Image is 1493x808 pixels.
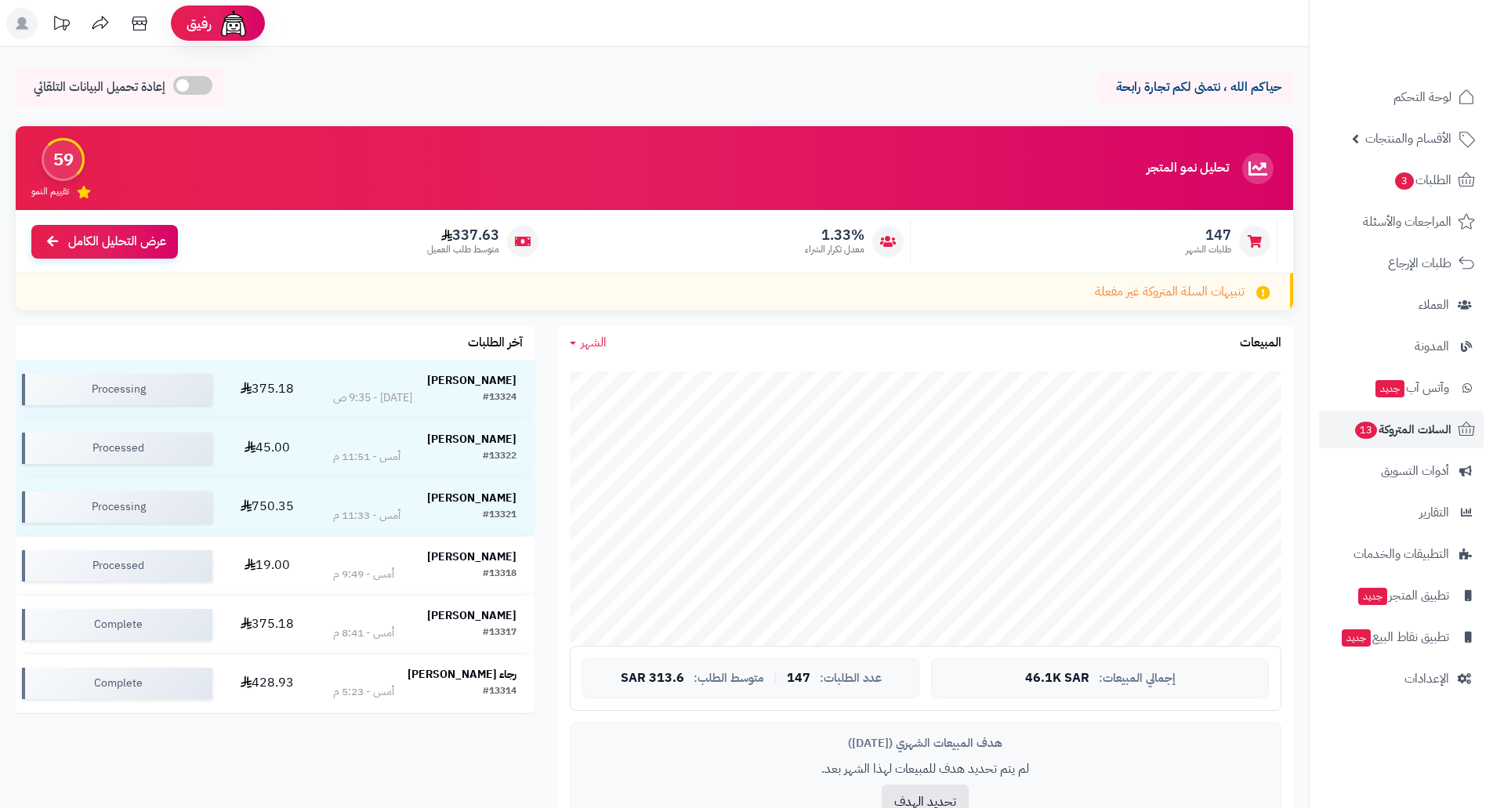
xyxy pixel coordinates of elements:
strong: [PERSON_NAME] [427,431,516,447]
td: 428.93 [219,654,316,712]
span: متوسط طلب العميل [427,243,499,256]
a: طلبات الإرجاع [1319,245,1484,282]
span: الإعدادات [1404,668,1449,690]
a: وآتس آبجديد [1319,369,1484,407]
strong: [PERSON_NAME] [427,607,516,624]
strong: رجاء [PERSON_NAME] [408,666,516,683]
div: #13317 [483,625,516,641]
div: Complete [22,668,212,699]
td: 19.00 [219,537,316,595]
span: العملاء [1419,294,1449,316]
span: التطبيقات والخدمات [1353,543,1449,565]
div: Processing [22,374,212,405]
a: التطبيقات والخدمات [1319,535,1484,573]
div: أمس - 5:23 م [333,684,394,700]
span: 46.1K SAR [1025,672,1089,686]
a: الشهر [570,334,607,352]
span: 147 [787,672,810,686]
td: 45.00 [219,419,316,477]
span: عرض التحليل الكامل [68,233,166,251]
span: الشهر [581,333,607,352]
span: رفيق [187,14,212,33]
span: إعادة تحميل البيانات التلقائي [34,78,165,96]
a: السلات المتروكة13 [1319,411,1484,448]
h3: آخر الطلبات [468,336,523,350]
span: جديد [1358,588,1387,605]
a: عرض التحليل الكامل [31,225,178,259]
span: عدد الطلبات: [820,672,882,685]
span: أدوات التسويق [1381,460,1449,482]
span: 147 [1186,226,1231,244]
a: العملاء [1319,286,1484,324]
strong: [PERSON_NAME] [427,549,516,565]
span: 313.6 SAR [621,672,684,686]
span: جديد [1342,629,1371,647]
img: ai-face.png [218,8,249,39]
td: 375.18 [219,361,316,418]
span: إجمالي المبيعات: [1099,672,1176,685]
a: تطبيق نقاط البيعجديد [1319,618,1484,656]
span: تقييم النمو [31,185,69,198]
span: وآتس آب [1374,377,1449,399]
div: أمس - 9:49 م [333,567,394,582]
div: [DATE] - 9:35 ص [333,390,412,406]
div: أمس - 8:41 م [333,625,394,641]
div: Processed [22,550,212,582]
span: متوسط الطلب: [694,672,764,685]
span: 337.63 [427,226,499,244]
span: جديد [1375,380,1404,397]
span: طلبات الشهر [1186,243,1231,256]
span: تطبيق المتجر [1357,585,1449,607]
h3: تحليل نمو المتجر [1147,161,1229,176]
div: #13318 [483,567,516,582]
a: المراجعات والأسئلة [1319,203,1484,241]
span: طلبات الإرجاع [1388,252,1451,274]
a: الطلبات3 [1319,161,1484,199]
a: الإعدادات [1319,660,1484,697]
a: تطبيق المتجرجديد [1319,577,1484,614]
strong: [PERSON_NAME] [427,490,516,506]
div: #13321 [483,508,516,524]
div: #13314 [483,684,516,700]
td: 375.18 [219,596,316,654]
p: حياكم الله ، نتمنى لكم تجارة رابحة [1109,78,1281,96]
span: معدل تكرار الشراء [805,243,864,256]
span: 13 [1355,422,1377,439]
span: تطبيق نقاط البيع [1340,626,1449,648]
h3: المبيعات [1240,336,1281,350]
span: المدونة [1415,335,1449,357]
div: أمس - 11:51 م [333,449,400,465]
div: #13322 [483,449,516,465]
div: Processed [22,433,212,464]
div: Complete [22,609,212,640]
a: أدوات التسويق [1319,452,1484,490]
span: السلات المتروكة [1353,418,1451,440]
p: لم يتم تحديد هدف للمبيعات لهذا الشهر بعد. [582,760,1269,778]
span: لوحة التحكم [1393,86,1451,108]
span: | [774,672,777,684]
div: هدف المبيعات الشهري ([DATE]) [582,735,1269,752]
div: أمس - 11:33 م [333,508,400,524]
td: 750.35 [219,478,316,536]
strong: [PERSON_NAME] [427,372,516,389]
span: الطلبات [1393,169,1451,191]
span: تنبيهات السلة المتروكة غير مفعلة [1095,283,1245,301]
a: تحديثات المنصة [42,8,81,43]
a: المدونة [1319,328,1484,365]
div: Processing [22,491,212,523]
span: 1.33% [805,226,864,244]
a: لوحة التحكم [1319,78,1484,116]
div: #13324 [483,390,516,406]
span: 3 [1395,172,1414,190]
span: الأقسام والمنتجات [1365,128,1451,150]
a: التقارير [1319,494,1484,531]
span: التقارير [1419,502,1449,524]
span: المراجعات والأسئلة [1363,211,1451,233]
